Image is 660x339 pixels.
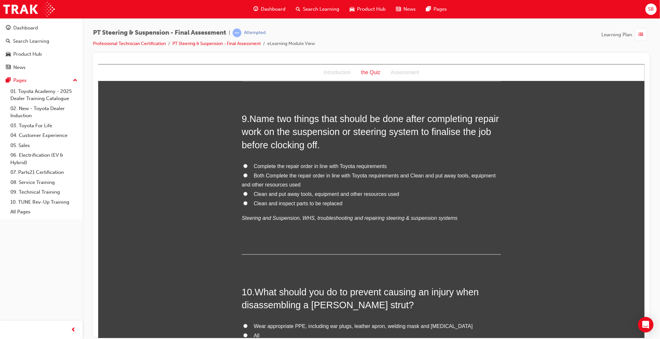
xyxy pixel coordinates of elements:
input: Clean and put away tools, equipment and other resources used [145,127,149,131]
div: Product Hub [13,51,42,58]
span: news-icon [396,5,401,13]
span: pages-icon [426,5,431,13]
span: prev-icon [71,326,76,334]
button: Pages [3,74,80,86]
button: Learning Plan [601,28,650,41]
a: pages-iconPages [421,3,452,16]
span: Learning Plan [601,31,632,39]
li: eLearning Module View [267,40,315,48]
em: Steering and Suspension, WHS, troubleshooting and repairing steering & suspension systems [144,151,359,156]
div: the Quiz [258,4,287,13]
div: Search Learning [13,38,49,45]
span: Pages [434,6,447,13]
h2: 9 . [144,48,403,87]
div: Pages [13,77,27,84]
a: 08. Service Training [8,177,80,187]
span: Dashboard [261,6,285,13]
span: Both Complete the repair order in line with Toyota requirements and Clean and put away tools, equ... [144,108,398,123]
span: Clean and inspect parts to be replaced [156,136,244,142]
a: car-iconProduct Hub [344,3,391,16]
a: PT Steering & Suspension - Final Assessment [172,41,261,46]
a: 03. Toyota For Life [8,121,80,131]
span: PT Steering & Suspension - Final Assessment [93,29,226,37]
span: guage-icon [6,25,11,31]
span: search-icon [296,5,300,13]
span: What should you do to prevent causing an injury when disassembling a [PERSON_NAME] strut? [144,222,381,246]
span: guage-icon [253,5,258,13]
a: guage-iconDashboard [248,3,291,16]
a: Product Hub [3,48,80,60]
a: Dashboard [3,22,80,34]
div: News [13,64,26,71]
input: Complete the repair order in line with Toyota requirements [145,99,149,104]
span: learningRecordVerb_ATTEMPT-icon [233,28,241,37]
a: News [3,62,80,73]
span: News [403,6,416,13]
a: 09. Technical Training [8,187,80,197]
span: car-icon [6,51,11,57]
div: Assessment [287,4,326,13]
span: All [156,268,161,274]
span: Name two things that should be done after completing repair work on the suspension or steering sy... [144,49,401,86]
div: Introduction [220,4,258,13]
span: Wear appropriate PPE, including ear plugs, leather apron, welding mask and [MEDICAL_DATA] [156,259,375,265]
span: up-icon [73,76,77,85]
a: search-iconSearch Learning [291,3,344,16]
a: Professional Technician Certification [93,41,166,46]
button: DashboardSearch LearningProduct HubNews [3,21,80,74]
input: Both Complete the repair order in line with Toyota requirements and Clean and put away tools, equ... [145,109,149,113]
span: list-icon [639,31,643,39]
span: SB [648,6,654,13]
a: news-iconNews [391,3,421,16]
a: 04. Customer Experience [8,130,80,141]
a: 05. Sales [8,141,80,151]
div: Dashboard [13,24,38,32]
a: Search Learning [3,35,80,47]
span: car-icon [350,5,354,13]
span: | [229,29,230,37]
span: Clean and put away tools, equipment and other resources used [156,127,301,132]
input: Clean and inspect parts to be replaced [145,137,149,141]
img: Trak [3,2,55,17]
div: Open Intercom Messenger [638,317,654,333]
h2: 10 . [144,221,403,247]
input: Wear appropriate PPE, including ear plugs, leather apron, welding mask and [MEDICAL_DATA] [145,259,149,264]
div: Attempted [244,30,266,36]
a: 01. Toyota Academy - 2025 Dealer Training Catalogue [8,86,80,104]
span: news-icon [6,65,11,71]
span: Complete the repair order in line with Toyota requirements [156,99,289,105]
button: SB [645,4,657,15]
a: 02. New - Toyota Dealer Induction [8,104,80,121]
a: All Pages [8,207,80,217]
span: Search Learning [303,6,339,13]
a: 10. TUNE Rev-Up Training [8,197,80,207]
input: All [145,269,149,273]
a: 07. Parts21 Certification [8,167,80,177]
a: 06. Electrification (EV & Hybrid) [8,150,80,167]
span: Product Hub [357,6,386,13]
span: pages-icon [6,78,11,84]
span: search-icon [6,39,10,44]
